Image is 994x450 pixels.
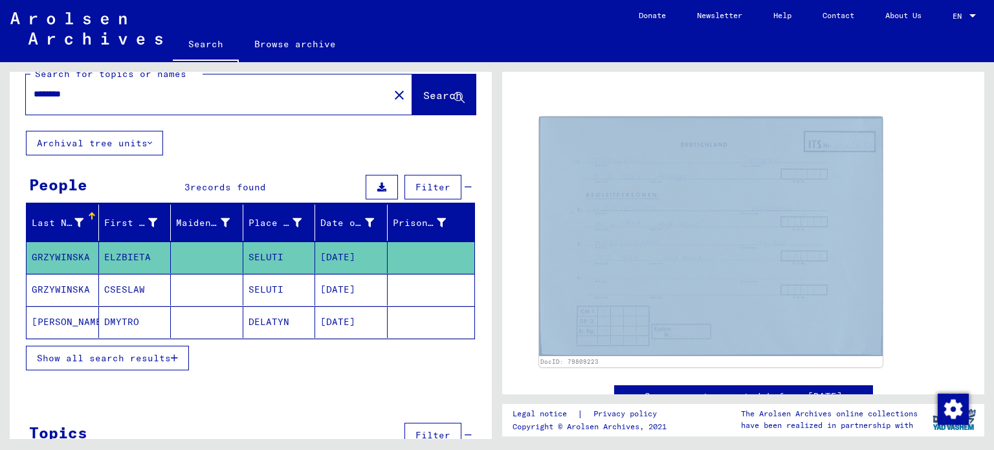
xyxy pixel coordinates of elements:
[404,175,461,199] button: Filter
[243,306,316,338] mat-cell: DELATYN
[173,28,239,62] a: Search
[320,212,390,233] div: Date of Birth
[26,131,163,155] button: Archival tree units
[32,216,83,230] div: Last Name
[393,216,447,230] div: Prisoner #
[386,82,412,107] button: Clear
[393,212,463,233] div: Prisoner #
[583,407,672,421] a: Privacy policy
[190,181,266,193] span: records found
[104,212,174,233] div: First Name
[239,28,351,60] a: Browse archive
[423,89,462,102] span: Search
[99,205,171,241] mat-header-cell: First Name
[315,242,388,273] mat-cell: [DATE]
[35,68,186,80] mat-label: Search for topics or names
[404,423,461,447] button: Filter
[415,429,450,441] span: Filter
[513,421,672,433] p: Copyright © Arolsen Archives, 2021
[27,242,99,273] mat-cell: GRZYWINSKA
[412,74,476,115] button: Search
[243,242,316,273] mat-cell: SELUTI
[415,181,450,193] span: Filter
[29,173,87,196] div: People
[184,181,190,193] span: 3
[315,306,388,338] mat-cell: [DATE]
[10,12,162,45] img: Arolsen_neg.svg
[37,352,171,364] span: Show all search results
[937,393,968,424] div: Change consent
[315,274,388,306] mat-cell: [DATE]
[392,87,407,103] mat-icon: close
[32,212,100,233] div: Last Name
[930,403,978,436] img: yv_logo.png
[315,205,388,241] mat-header-cell: Date of Birth
[99,306,171,338] mat-cell: DMYTRO
[953,12,967,21] span: EN
[176,212,246,233] div: Maiden Name
[243,205,316,241] mat-header-cell: Place of Birth
[513,407,672,421] div: |
[248,216,302,230] div: Place of Birth
[171,205,243,241] mat-header-cell: Maiden Name
[99,242,171,273] mat-cell: ELZBIETA
[104,216,158,230] div: First Name
[176,216,230,230] div: Maiden Name
[320,216,374,230] div: Date of Birth
[27,274,99,306] mat-cell: GRZYWINSKA
[388,205,475,241] mat-header-cell: Prisoner #
[938,394,969,425] img: Change consent
[513,407,577,421] a: Legal notice
[248,212,318,233] div: Place of Birth
[645,390,843,403] a: See comments created before [DATE]
[26,346,189,370] button: Show all search results
[27,306,99,338] mat-cell: [PERSON_NAME]
[27,205,99,241] mat-header-cell: Last Name
[539,117,883,356] img: 001.jpg
[99,274,171,306] mat-cell: CSESLAW
[741,408,918,420] p: The Arolsen Archives online collections
[540,358,599,365] a: DocID: 79809223
[741,420,918,431] p: have been realized in partnership with
[29,421,87,444] div: Topics
[243,274,316,306] mat-cell: SELUTI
